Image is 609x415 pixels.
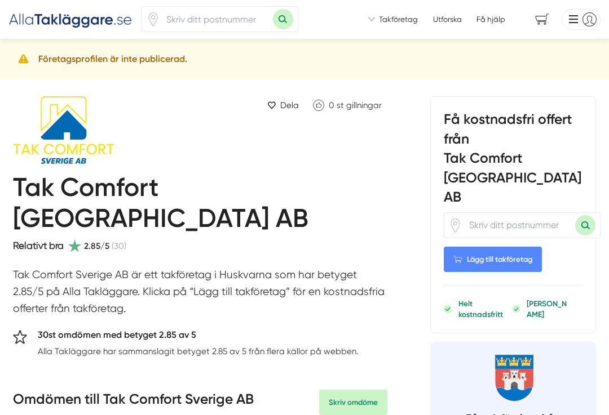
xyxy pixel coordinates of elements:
[13,172,387,238] h1: Tak Comfort [GEOGRAPHIC_DATA] AB
[13,390,254,414] h3: Omdömen till Tak Comfort Sverige AB
[146,12,160,26] svg: Pin / Karta
[13,96,137,164] img: Logotyp Tak Comfort Sverige AB
[112,239,126,253] span: (30)
[444,110,583,212] h3: Få kostnadsfri offert från Tak Comfort [GEOGRAPHIC_DATA] AB
[329,100,334,110] span: 0
[462,213,575,238] input: Skriv ditt postnummer
[273,9,293,29] button: Sök med postnummer
[280,99,299,112] span: Dela
[263,96,303,114] a: Dela
[337,100,382,110] span: st gillningar
[527,298,569,320] p: [PERSON_NAME]
[444,247,542,272] : Lägg till takföretag
[13,266,387,322] p: Tak Comfort Sverige AB är ett takföretag i Huskvarna som har betyget 2.85/5 på Alla Takläggare. K...
[448,218,462,233] svg: Pin / Karta
[458,298,506,320] p: Helt kostnadsfritt
[575,215,595,235] button: Sök med postnummer
[8,10,133,29] img: Alla Takläggare
[476,14,505,25] span: Få hjälp
[319,390,387,415] a: Skriv omdöme
[160,7,273,32] input: Skriv ditt postnummer
[38,52,187,66] h5: Företagsprofilen är inte publicerad.
[146,12,160,26] span: Klicka för att använda din position.
[13,240,64,251] span: Relativt bra
[448,218,462,233] span: Klicka för att använda din position.
[38,345,358,358] p: Alla Takläggare har sammanslagit betyget 2.85 av 5 från flera källor på webben.
[433,14,462,25] a: Utforska
[379,14,418,25] span: Takföretag
[84,239,109,253] span: 2.85/5
[307,96,387,114] a: Klicka för att gilla Tak Comfort Sverige AB
[38,328,358,345] h5: 30st omdömen med betyget 2.85 av 5
[527,10,557,29] span: navigation-cart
